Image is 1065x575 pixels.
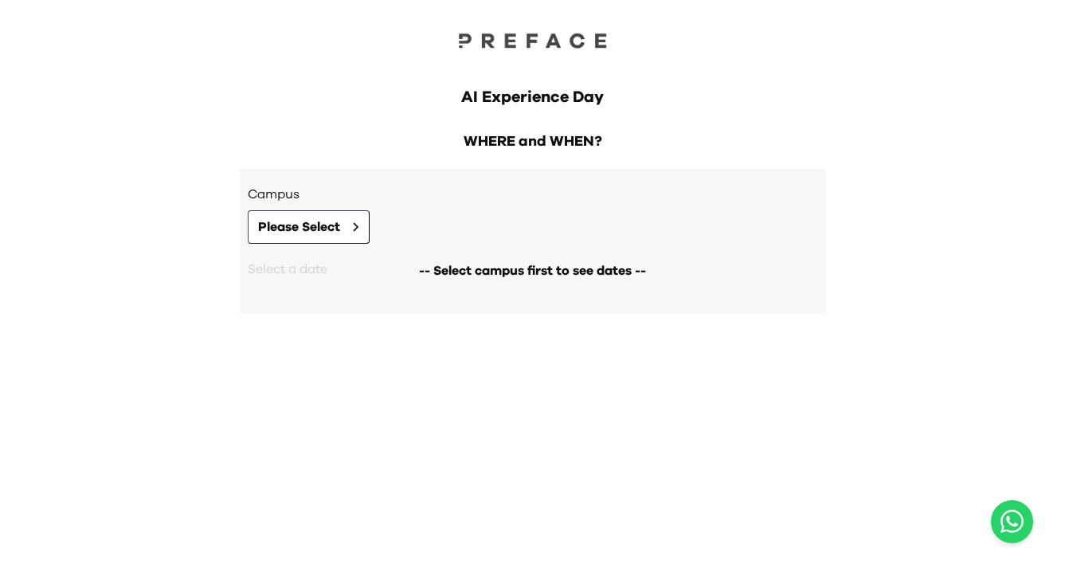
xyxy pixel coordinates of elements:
[453,32,613,54] a: Preface Logo
[240,131,826,153] h2: WHERE and WHEN?
[453,32,613,49] img: Preface Logo
[419,261,646,280] span: -- Select campus first to see dates --
[248,185,818,204] h3: Campus
[991,500,1033,543] button: Open WhatsApp chat
[248,210,370,244] button: Please Select
[258,217,340,237] span: Please Select
[243,86,823,108] h1: AI Experience Day
[991,500,1033,543] a: Chat with us on WhatsApp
